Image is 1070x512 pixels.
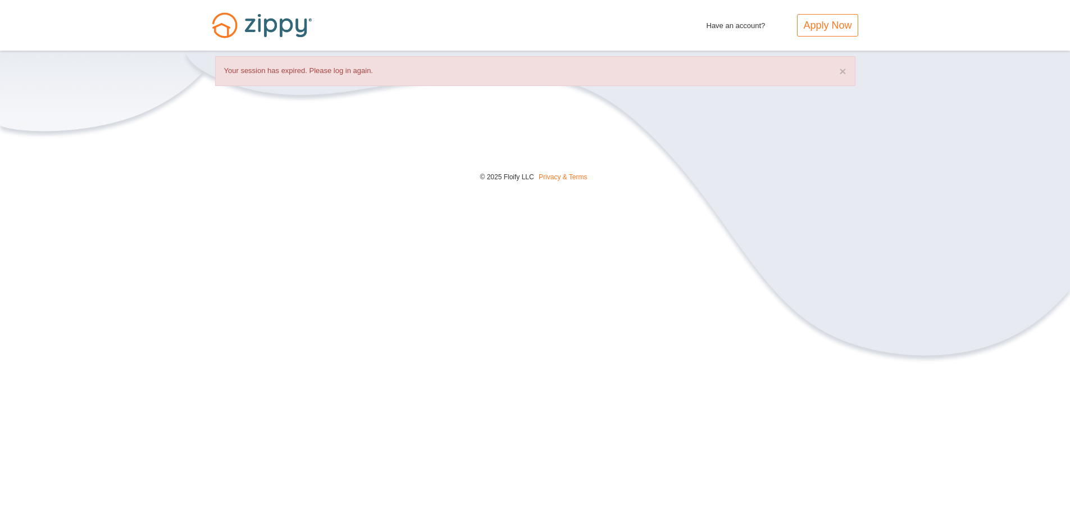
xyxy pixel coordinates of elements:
[480,173,534,181] span: © 2025 Floify LLC
[707,14,766,32] span: Have an account?
[539,173,587,181] a: Privacy & Terms
[839,65,846,77] button: ×
[215,56,855,86] div: Your session has expired. Please log in again.
[797,14,858,37] a: Apply Now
